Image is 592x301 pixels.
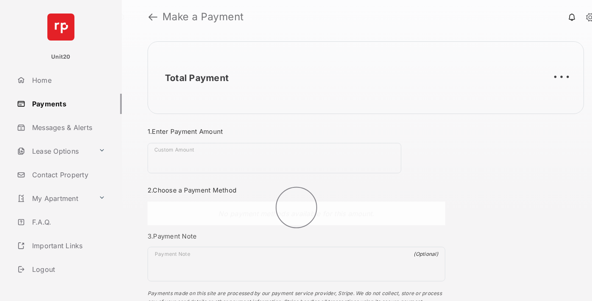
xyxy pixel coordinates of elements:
h3: 3. Payment Note [148,232,445,240]
a: Payments [14,94,122,114]
a: Contact Property [14,165,122,185]
a: Important Links [14,236,109,256]
h2: Total Payment [165,73,229,83]
h3: 1. Enter Payment Amount [148,127,445,136]
p: Unit20 [51,53,71,61]
a: Messages & Alerts [14,117,122,138]
a: Lease Options [14,141,95,161]
h3: 2. Choose a Payment Method [148,186,445,194]
img: svg+xml;base64,PHN2ZyB4bWxucz0iaHR0cDovL3d3dy53My5vcmcvMjAwMC9zdmciIHdpZHRoPSI2NCIgaGVpZ2h0PSI2NC... [47,14,74,41]
strong: Make a Payment [162,12,244,22]
a: My Apartment [14,188,95,209]
a: F.A.Q. [14,212,122,232]
a: Home [14,70,122,90]
a: Logout [14,259,122,279]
